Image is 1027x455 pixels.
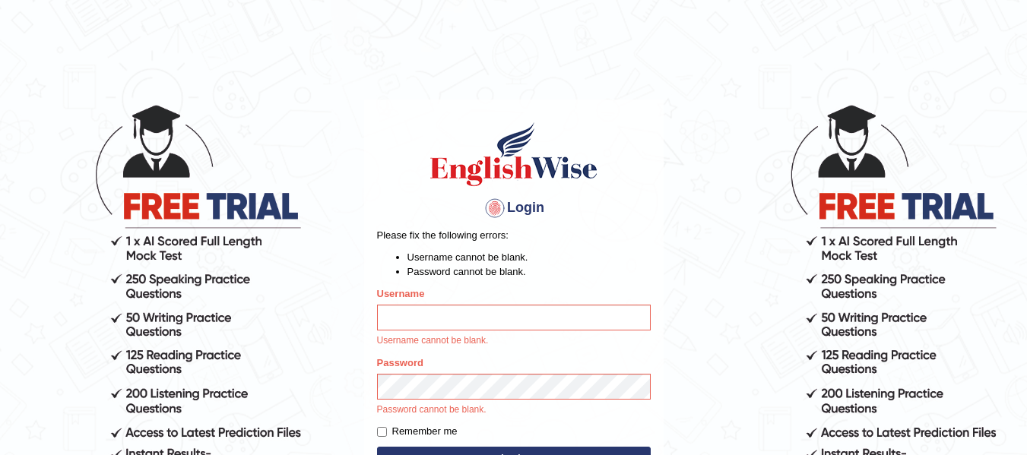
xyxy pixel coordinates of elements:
img: Logo of English Wise sign in for intelligent practice with AI [427,120,601,188]
li: Password cannot be blank. [407,264,651,279]
label: Password [377,355,423,370]
label: Username [377,286,425,301]
label: Remember me [377,424,458,439]
p: Please fix the following errors: [377,228,651,242]
li: Username cannot be blank. [407,250,651,264]
p: Password cannot be blank. [377,403,651,417]
p: Username cannot be blank. [377,334,651,348]
input: Remember me [377,427,387,437]
h4: Login [377,196,651,220]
